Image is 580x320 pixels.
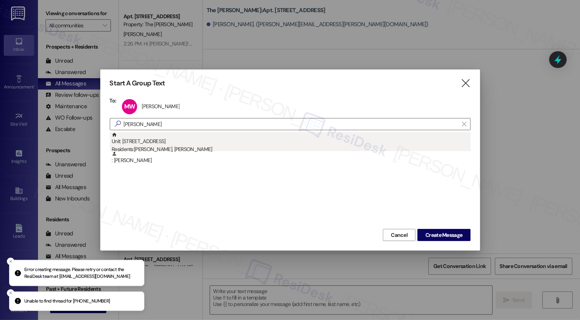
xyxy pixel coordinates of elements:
i:  [460,79,471,87]
div: : [PERSON_NAME] [110,151,471,170]
div: : [PERSON_NAME] [112,151,471,164]
div: [PERSON_NAME] [142,103,180,110]
button: Clear text [458,118,470,130]
button: Close toast [7,289,14,297]
h3: Start A Group Text [110,79,165,88]
p: Error creating message. Please retry or contact the ResiDesk team at [EMAIL_ADDRESS][DOMAIN_NAME] [24,266,138,280]
span: MW [124,102,135,110]
h3: To: [110,97,117,104]
span: Cancel [391,231,408,239]
div: Unit: [STREET_ADDRESS]Residents:[PERSON_NAME], [PERSON_NAME] [110,132,471,151]
button: Cancel [383,229,416,241]
span: Create Message [425,231,462,239]
div: Unit: [STREET_ADDRESS] [112,132,471,154]
input: Search for any contact or apartment [124,119,458,129]
button: Create Message [417,229,470,241]
i:  [462,121,466,127]
p: Unable to find thread for [PHONE_NUMBER] [24,298,110,305]
i:  [112,120,124,128]
button: Close toast [7,258,14,265]
div: Residents: [PERSON_NAME], [PERSON_NAME] [112,145,471,153]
